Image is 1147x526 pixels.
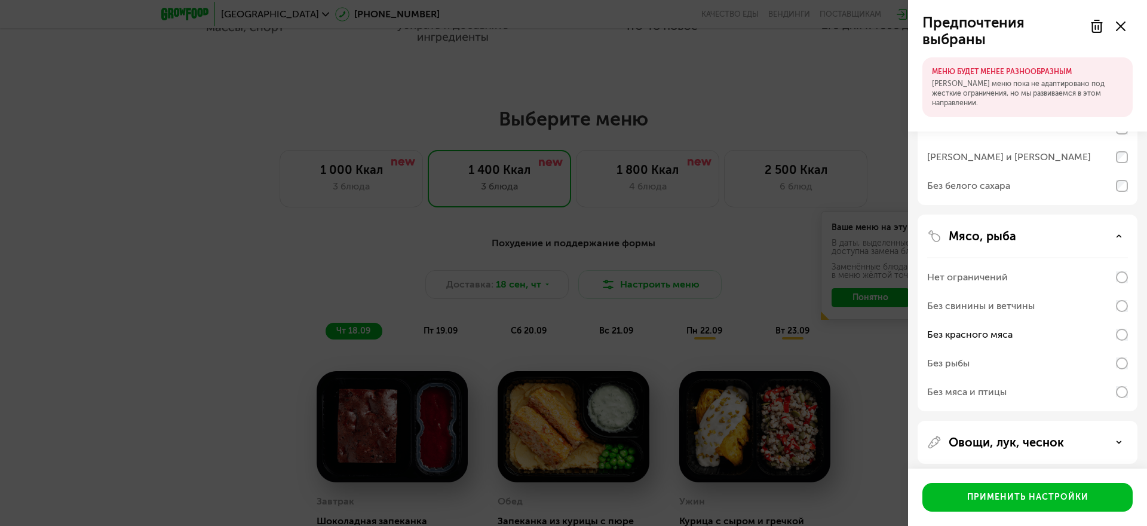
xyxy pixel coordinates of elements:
p: [PERSON_NAME] меню пока не адаптировано под жесткие ограничения, но мы развиваемся в этом направл... [932,79,1123,108]
p: Мясо, рыба [949,229,1016,243]
p: МЕНЮ БУДЕТ МЕНЕЕ РАЗНООБРАЗНЫМ [932,67,1123,77]
div: Без рыбы [927,356,970,371]
p: Овощи, лук, чеснок [949,435,1064,449]
button: Применить настройки [922,483,1133,512]
div: Применить настройки [967,491,1088,503]
div: Без мяса и птицы [927,385,1007,399]
div: Без красного мяса [927,328,1013,342]
div: Нет ограничений [927,270,1008,285]
div: Без белого сахара [927,179,1010,193]
p: Предпочтения выбраны [922,14,1082,48]
div: Без свинины и ветчины [927,299,1035,313]
div: [PERSON_NAME] и [PERSON_NAME] [927,150,1091,164]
